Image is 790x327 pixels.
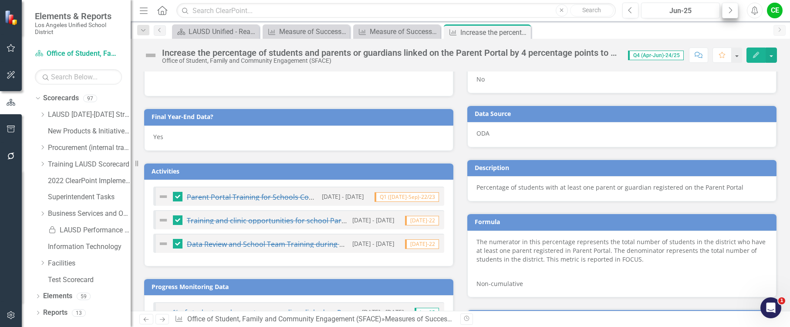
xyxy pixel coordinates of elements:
div: Jun-25 [644,6,717,16]
small: [DATE] - [DATE] [362,308,404,316]
small: [DATE] - [DATE] [322,192,364,201]
a: Data Review and School Team Training during Winter Regional Summits [187,239,422,249]
input: Search Below... [35,69,122,85]
p: Non-cumulative [476,278,767,288]
img: Not Defined [158,191,169,202]
a: Office of Student, Family and Community Engagement (SFACE) [35,49,122,59]
a: Procurement (internal tracking for CPO, CBO only) [48,143,131,153]
button: Search [570,4,614,17]
small: [DATE] - [DATE] [352,216,394,224]
input: Search ClearPoint... [176,3,616,18]
a: Measure of Success - Scorecard Report [355,26,438,37]
span: Yes [153,133,163,141]
div: » » [175,314,454,324]
a: Superintendent Tasks [48,192,131,202]
span: Q4 (Apr-Jun)-24/25 [628,51,684,60]
a: Measures of Success [385,315,452,323]
a: Information Technology [48,242,131,252]
a: New Products & Initiatives 2024-25 [48,126,131,136]
p: The numerator in this percentage represents the total number of students in the district who have... [476,238,767,266]
div: 59 [77,293,91,300]
img: Not Defined [158,238,169,249]
span: Q1 ([DATE]-Sep)-22/23 [375,192,439,202]
div: Measure of Success - Scorecard Report [279,26,348,37]
span: 1 [778,297,785,304]
a: 2022 ClearPoint Implementation [48,176,131,186]
h3: Description [475,164,772,171]
a: Scorecards [43,93,79,103]
span: ODA [476,129,490,137]
img: ClearPoint Strategy [4,10,20,25]
div: 97 [83,95,97,102]
img: Not Defined [158,307,169,317]
small: [DATE] - [DATE] [352,239,394,248]
div: Increase the percentage of students and parents or guardians linked on the Parent Portal by 4 per... [460,27,529,38]
a: Training LAUSD Scorecard [48,160,131,170]
a: Parent Portal Training for Schools Coordinated by COS Administrators and Supported by PACE Teams [187,192,521,202]
span: Search [582,7,601,14]
a: Facilities [48,259,131,269]
h3: Final Year-End Data? [152,113,449,120]
div: Office of Student, Family and Community Engagement (SFACE) [162,58,619,64]
a: Measure of Success - Scorecard Report [265,26,348,37]
p: Percentage of students with at least one parent or guardian registered on the Parent Portal [476,183,767,192]
div: Increase the percentage of students and parents or guardians linked on the Parent Portal by 4 per... [162,48,619,58]
span: No [476,75,485,83]
button: CE [767,3,783,18]
div: LAUSD Unified - Ready for the World [189,26,257,37]
div: 13 [72,309,86,317]
h3: Activities [152,168,449,174]
span: Jun-25 [415,308,439,317]
a: Training and clinic opportunities for school Parent and Family Center Staff related to linking pa... [187,216,617,225]
a: Reports [43,308,68,318]
a: LAUSD Performance Meter [48,225,131,235]
a: LAUSD [DATE]-[DATE] Strategic Plan [48,110,131,120]
a: Business Services and Operations [48,209,131,219]
img: Not Defined [144,48,158,62]
div: Measure of Success - Scorecard Report [370,26,438,37]
a: LAUSD Unified - Ready for the World [174,26,257,37]
h3: Progress Monitoring Data [152,283,449,290]
h3: Formula [475,218,772,225]
span: [DATE]-22 [405,239,439,249]
span: [DATE]-22 [405,216,439,225]
iframe: Intercom live chat [760,297,781,318]
a: Elements [43,291,72,301]
img: Not Defined [158,215,169,225]
a: Office of Student, Family and Community Engagement (SFACE) [187,315,381,323]
small: Los Angeles Unified School District [35,21,122,36]
span: Elements & Reports [35,11,122,21]
h3: Data Source [475,110,772,117]
a: Test Scorecard [48,275,131,285]
button: Jun-25 [641,3,720,18]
